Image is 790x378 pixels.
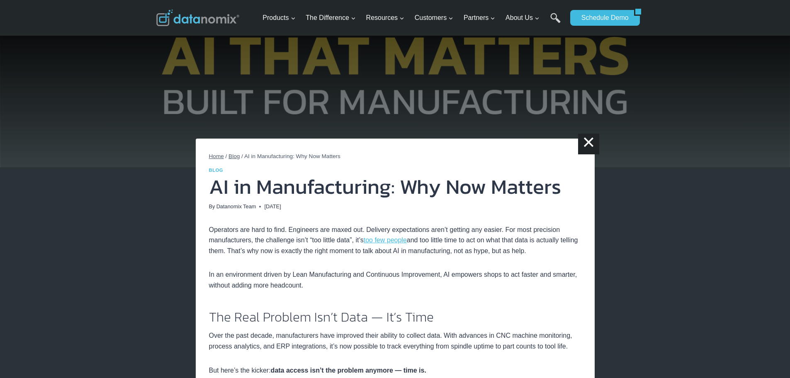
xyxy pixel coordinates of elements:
[209,176,581,197] h1: AI in Manufacturing: Why Now Matters
[244,153,340,159] span: AI in Manufacturing: Why Now Matters
[506,12,540,23] span: About Us
[259,5,566,32] nav: Primary Navigation
[209,310,581,324] h2: The Real Problem Isn’t Data — It’s Time
[209,330,581,351] p: Over the past decade, manufacturers have improved their ability to collect data. With advances in...
[209,224,581,256] p: Operators are hard to find. Engineers are maxed out. Delivery expectations aren’t getting any eas...
[364,237,407,244] a: too few people
[228,153,240,159] a: Blog
[209,365,581,376] p: But here’s the kicker:
[209,153,224,159] a: Home
[156,10,239,26] img: Datanomix
[216,203,256,210] a: Datanomix Team
[209,202,215,211] span: By
[464,12,495,23] span: Partners
[366,12,404,23] span: Resources
[241,153,243,159] span: /
[550,13,561,32] a: Search
[415,12,453,23] span: Customers
[264,202,281,211] time: [DATE]
[306,12,356,23] span: The Difference
[578,134,599,154] a: ×
[263,12,295,23] span: Products
[570,10,634,26] a: Schedule Demo
[226,153,227,159] span: /
[209,152,581,161] nav: Breadcrumbs
[209,168,224,173] a: Blog
[271,367,426,374] strong: data access isn’t the problem anymore — time is.
[209,269,581,290] p: In an environment driven by Lean Manufacturing and Continuous Improvement, AI empowers shops to a...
